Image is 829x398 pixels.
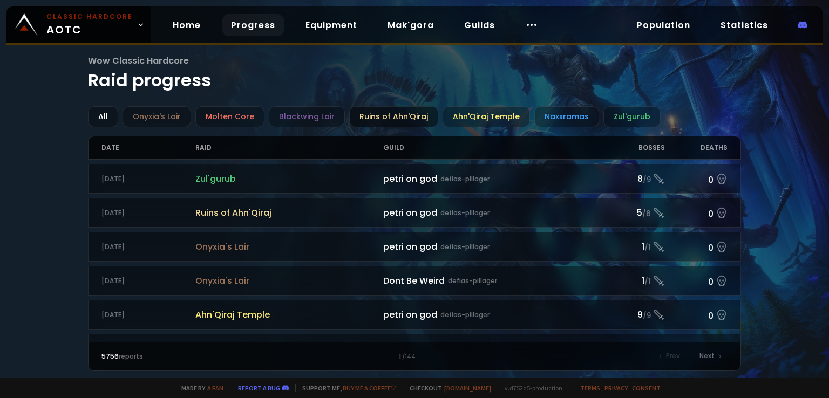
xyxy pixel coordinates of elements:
span: Support me, [295,384,396,392]
div: petri on god [383,172,602,186]
small: / 6 [642,209,651,219]
span: 5756 [101,352,119,361]
div: Ahn'Qiraj Temple [443,106,530,127]
a: Buy me a coffee [343,384,396,392]
div: Blackwing Lair [269,106,345,127]
small: Classic Hardcore [46,12,133,22]
div: Dont Be Weird [383,274,602,287]
div: 8 [602,172,665,186]
small: defias-pillager [440,242,490,252]
div: petri on god [383,308,602,321]
div: Next [693,349,728,364]
div: [DATE] [101,276,195,286]
div: Molten Core [195,106,264,127]
div: 0 [665,273,728,289]
div: 0 [665,307,728,322]
a: [DATE]NaxxramasDont Be Weirddefias-pillager12/150 [88,334,741,363]
a: Mak'gora [379,14,443,36]
span: Ruins of Ahn'Qiraj [195,206,383,219]
a: Home [164,14,209,36]
div: 0 [665,205,728,221]
div: 0 [665,171,728,187]
span: Wow Classic Hardcore [88,54,741,67]
div: Naxxramas [534,106,599,127]
div: reports [101,352,258,361]
div: Deaths [665,136,728,159]
a: [DATE]Ruins of Ahn'Qirajpetri on goddefias-pillager5/60 [88,198,741,228]
a: Guilds [456,14,504,36]
a: [DATE]Zul'gurubpetri on goddefias-pillager8/90 [88,164,741,194]
div: [DATE] [101,174,195,184]
a: Consent [632,384,661,392]
div: [DATE] [101,208,195,218]
small: defias-pillager [440,310,490,320]
div: [DATE] [101,242,195,252]
span: Onyxia's Lair [195,274,383,287]
div: All [88,106,118,127]
a: Equipment [297,14,366,36]
h1: Raid progress [88,54,741,93]
div: 9 [602,308,665,321]
a: Terms [580,384,600,392]
div: 5 [602,206,665,219]
a: [DATE]Onyxia's Lairpetri on goddefias-pillager1/10 [88,232,741,262]
span: Checkout [403,384,491,392]
span: v. d752d5 - production [498,384,562,392]
small: / 9 [643,311,651,321]
a: [DATE]Onyxia's LairDont Be Weirddefias-pillager1/10 [88,266,741,296]
a: [DATE]Ahn'Qiraj Templepetri on goddefias-pillager9/90 [88,300,741,330]
small: / 144 [402,353,416,361]
div: Ruins of Ahn'Qiraj [349,106,438,127]
small: / 9 [643,175,651,186]
a: Report a bug [238,384,280,392]
a: Privacy [604,384,628,392]
a: Statistics [712,14,777,36]
a: Population [628,14,699,36]
div: 1 [258,352,571,361]
div: [DATE] [101,310,195,320]
div: Date [101,136,195,159]
div: petri on god [383,240,602,253]
div: 1 [602,274,665,287]
div: Zul'gurub [603,106,661,127]
small: / 1 [644,277,651,287]
small: defias-pillager [440,208,490,218]
div: 1 [602,240,665,253]
small: defias-pillager [440,174,490,184]
div: petri on god [383,206,602,219]
div: Onyxia's Lair [123,106,191,127]
div: 0 [665,239,728,255]
div: Prev [653,349,687,364]
div: Guild [383,136,602,159]
span: Made by [175,384,223,392]
small: / 1 [644,243,651,253]
span: Ahn'Qiraj Temple [195,308,383,321]
a: Classic HardcoreAOTC [6,6,151,43]
a: [DOMAIN_NAME] [444,384,491,392]
div: 0 [665,341,728,356]
div: Raid [195,136,383,159]
a: a fan [207,384,223,392]
small: defias-pillager [448,276,497,286]
div: Bosses [602,136,665,159]
a: Progress [222,14,284,36]
span: Zul'gurub [195,172,383,186]
span: Onyxia's Lair [195,240,383,253]
span: AOTC [46,12,133,38]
